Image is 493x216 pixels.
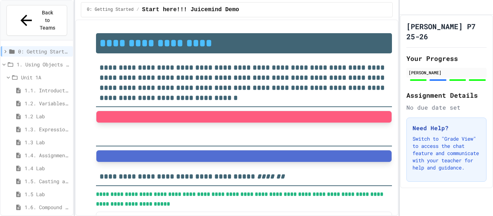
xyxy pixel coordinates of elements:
[18,48,70,55] span: 0: Getting Started
[463,187,486,209] iframe: chat widget
[39,9,56,32] span: Back to Teams
[136,7,139,13] span: /
[433,156,486,186] iframe: chat widget
[406,53,487,63] h2: Your Progress
[25,151,70,159] span: 1.4. Assignment and Input
[406,90,487,100] h2: Assignment Details
[406,21,487,41] h1: [PERSON_NAME] P7 25-26
[25,203,70,211] span: 1.6. Compound Assignment Operators
[25,125,70,133] span: 1.3. Expressions and Output [New]
[25,87,70,94] span: 1.1. Introduction to Algorithms, Programming, and Compilers
[142,5,239,14] span: Start here!!! Juicemind Demo
[25,138,70,146] span: 1.3 Lab
[25,113,70,120] span: 1.2 Lab
[413,135,480,171] p: Switch to "Grade View" to access the chat feature and communicate with your teacher for help and ...
[25,177,70,185] span: 1.5. Casting and Ranges of Values
[25,100,70,107] span: 1.2. Variables and Data Types
[17,61,70,68] span: 1. Using Objects and Methods
[413,124,480,132] h3: Need Help?
[87,7,134,13] span: 0: Getting Started
[25,190,70,198] span: 1.5 Lab
[6,5,67,36] button: Back to Teams
[25,164,70,172] span: 1.4 Lab
[409,69,484,76] div: [PERSON_NAME]
[406,103,487,112] div: No due date set
[21,74,70,81] span: Unit 1A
